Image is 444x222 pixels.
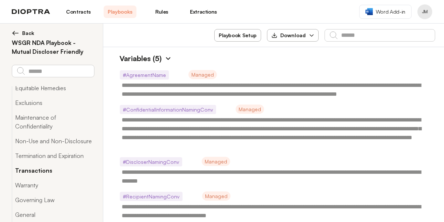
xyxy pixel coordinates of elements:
[359,5,412,19] a: Word Add-in
[417,4,432,19] button: Profile menu
[12,81,94,95] button: Equitable Remedies
[12,163,94,178] button: Transactions
[376,8,405,15] span: Word Add-in
[120,105,216,114] span: # ConfidentialInformationNamingConv
[12,148,94,163] button: Termination and Expiration
[12,9,50,14] img: logo
[214,29,261,42] button: Playbook Setup
[120,70,169,80] span: # AgreementName
[202,157,230,166] span: Managed
[12,29,19,37] img: left arrow
[164,55,172,62] img: Expand
[112,53,162,64] h1: Variables (5)
[187,6,220,18] a: Extractions
[267,29,319,42] button: Download
[12,38,94,56] h2: WSGR NDA Playbook - Mutual Discloser Friendly
[12,178,94,193] button: Warranty
[120,157,182,166] span: # DiscloserNamingConv
[12,207,94,222] button: General
[236,105,264,114] span: Managed
[120,192,183,201] span: # RecipientNamingConv
[12,29,94,37] button: Back
[188,70,217,79] span: Managed
[62,6,95,18] a: Contracts
[12,134,94,148] button: Non-Use and Non-Disclosure
[365,8,373,15] img: word
[104,6,136,18] a: Playbooks
[12,110,94,134] button: Maintenance of Confidentiality
[12,95,94,110] button: Exclusions
[145,6,178,18] a: Rules
[202,191,230,201] span: Managed
[12,193,94,207] button: Governing Law
[22,29,34,37] span: Back
[271,32,306,39] div: Download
